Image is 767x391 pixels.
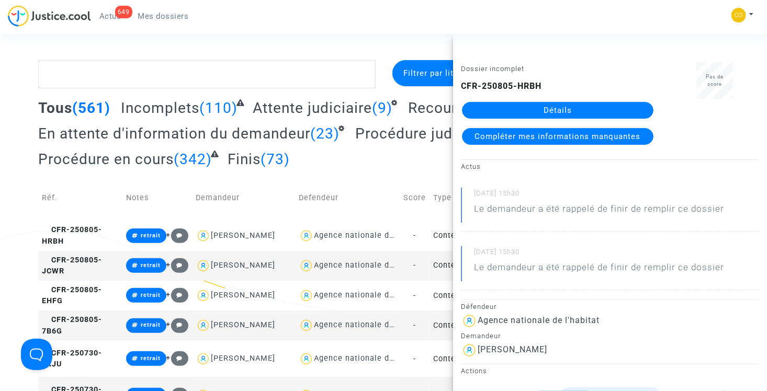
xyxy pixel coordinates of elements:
[99,11,121,21] span: Actus
[299,351,314,366] img: icon-user.svg
[314,231,429,240] div: Agence nationale de l'habitat
[413,231,416,240] span: -
[461,367,487,375] small: Actions
[196,288,211,303] img: icon-user.svg
[474,189,759,202] small: [DATE] 15h30
[430,340,534,377] td: Contestation du retrait de [PERSON_NAME] par l'ANAH (mandataire)
[461,163,481,170] small: Actus
[122,176,192,221] td: Notes
[474,247,759,261] small: [DATE] 15h30
[430,176,534,221] td: Type de dossier
[461,342,478,359] img: icon-user.svg
[461,81,542,91] b: CFR-250805-HRBH
[474,261,724,279] p: Le demandeur a été rappelé de finir de remplir ce dossier
[413,291,416,300] span: -
[42,285,102,306] span: CFR-250805-EHFG
[166,353,189,362] span: +
[413,261,416,270] span: -
[91,8,130,24] a: 649Actus
[211,291,275,300] div: [PERSON_NAME]
[299,228,314,244] img: icon-user.svg
[196,351,211,366] img: icon-user.svg
[474,202,724,221] p: Le demandeur a été rappelé de finir de remplir ce dossier
[42,225,102,246] span: CFR-250805-HRBH
[130,8,197,24] a: Mes dossiers
[731,8,746,22] img: 5a13cfc393247f09c958b2f13390bacc
[166,290,189,299] span: +
[478,315,600,325] div: Agence nationale de l'habitat
[430,281,534,310] td: Contestation du retrait de [PERSON_NAME] par l'ANAH (mandataire)
[475,132,641,141] span: Compléter mes informations manquantes
[430,221,534,250] td: Contestation du retrait de [PERSON_NAME] par l'ANAH (mandataire)
[211,231,275,240] div: [PERSON_NAME]
[72,99,110,117] span: (561)
[42,256,102,276] span: CFR-250805-JCWR
[253,99,372,117] span: Attente judiciaire
[199,99,238,117] span: (110)
[295,176,400,221] td: Defendeur
[478,344,547,354] div: [PERSON_NAME]
[299,258,314,273] img: icon-user.svg
[462,102,653,119] a: Détails
[408,99,611,117] span: Recours administratif envoyé
[166,231,189,239] span: +
[42,349,102,369] span: CFR-250730-3XJU
[430,310,534,340] td: Contestation du retrait de [PERSON_NAME] par l'ANAH (mandataire)
[403,68,466,78] span: Filtrer par litige
[138,11,189,21] span: Mes dossiers
[8,5,91,27] img: jc-logo.svg
[211,261,275,270] div: [PERSON_NAME]
[400,176,430,221] td: Score
[314,291,429,300] div: Agence nationale de l'habitat
[299,288,314,303] img: icon-user.svg
[21,339,52,370] iframe: Help Scout Beacon - Open
[141,262,161,269] span: retrait
[228,151,261,168] span: Finis
[192,176,295,221] td: Demandeur
[166,260,189,269] span: +
[141,321,161,328] span: retrait
[174,151,212,168] span: (342)
[461,65,524,73] small: Dossier incomplet
[310,125,340,142] span: (23)
[196,258,211,273] img: icon-user.svg
[355,125,548,142] span: Procédure judiciaire à créer
[38,99,72,117] span: Tous
[413,354,416,363] span: -
[196,318,211,333] img: icon-user.svg
[372,99,392,117] span: (9)
[38,125,310,142] span: En attente d'information du demandeur
[166,320,189,329] span: +
[261,151,290,168] span: (73)
[42,315,102,336] span: CFR-250805-7B6G
[461,332,501,340] small: Demandeur
[211,354,275,363] div: [PERSON_NAME]
[141,292,161,298] span: retrait
[461,313,478,329] img: icon-user.svg
[38,151,174,168] span: Procédure en cours
[121,99,199,117] span: Incomplets
[430,251,534,281] td: Contestation du retrait de [PERSON_NAME] par l'ANAH (mandataire)
[413,321,416,330] span: -
[461,303,497,310] small: Défendeur
[314,354,429,363] div: Agence nationale de l'habitat
[115,6,132,18] div: 649
[706,74,724,87] span: Pas de score
[211,320,275,329] div: [PERSON_NAME]
[38,176,122,221] td: Réf.
[141,355,161,362] span: retrait
[314,261,429,270] div: Agence nationale de l'habitat
[141,232,161,239] span: retrait
[196,228,211,244] img: icon-user.svg
[299,318,314,333] img: icon-user.svg
[314,320,429,329] div: Agence nationale de l'habitat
